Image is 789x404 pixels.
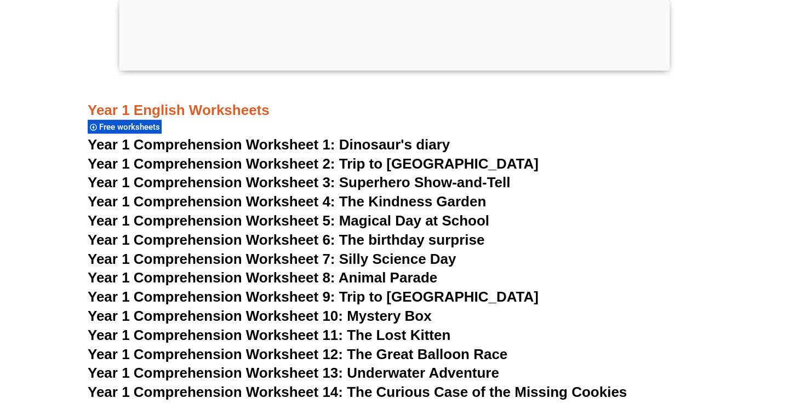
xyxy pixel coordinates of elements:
iframe: Chat Widget [601,280,789,404]
a: Year 1 Comprehension Worksheet 1: Dinosaur's diary [88,136,450,153]
div: Free worksheets [88,119,162,134]
a: Year 1 Comprehension Worksheet 14: The Curious Case of the Missing Cookies [88,384,627,400]
a: Year 1 Comprehension Worksheet 11: The Lost Kitten [88,327,450,343]
h3: Year 1 English Worksheets [88,101,701,120]
a: Year 1 Comprehension Worksheet 9: Trip to [GEOGRAPHIC_DATA] [88,288,539,305]
a: Year 1 Comprehension Worksheet 4: The Kindness Garden [88,193,486,210]
a: Year 1 Comprehension Worksheet 6: The birthday surprise [88,232,484,248]
a: Year 1 Comprehension Worksheet 10: Mystery Box [88,308,432,324]
a: Year 1 Comprehension Worksheet 13: Underwater Adventure [88,365,499,381]
a: Year 1 Comprehension Worksheet 8: Animal Parade [88,269,437,286]
span: Free worksheets [99,122,163,132]
a: Year 1 Comprehension Worksheet 5: Magical Day at School [88,212,489,229]
a: Year 1 Comprehension Worksheet 2: Trip to [GEOGRAPHIC_DATA] [88,155,539,172]
a: Year 1 Comprehension Worksheet 7: Silly Science Day [88,251,456,267]
a: Year 1 Comprehension Worksheet 3: Superhero Show-and-Tell [88,174,511,191]
a: Year 1 Comprehension Worksheet 12: The Great Balloon Race [88,346,507,362]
